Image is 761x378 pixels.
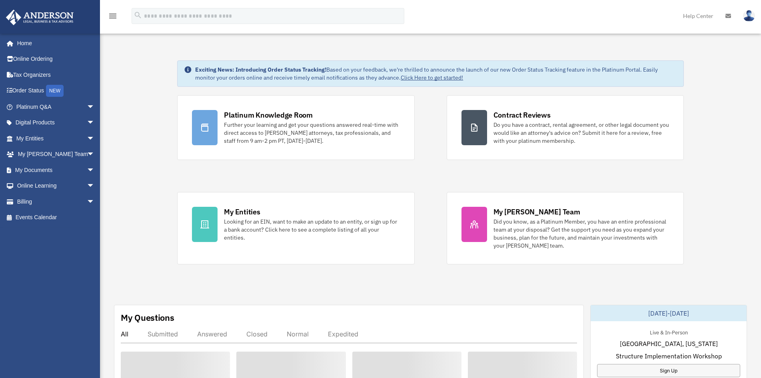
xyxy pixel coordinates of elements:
[6,194,107,210] a: Billingarrow_drop_down
[224,207,260,217] div: My Entities
[121,312,174,324] div: My Questions
[197,330,227,338] div: Answered
[121,330,128,338] div: All
[616,351,722,361] span: Structure Implementation Workshop
[6,83,107,99] a: Order StatusNEW
[46,85,64,97] div: NEW
[87,99,103,115] span: arrow_drop_down
[6,146,107,162] a: My [PERSON_NAME] Teamarrow_drop_down
[328,330,358,338] div: Expedited
[6,51,107,67] a: Online Ordering
[148,330,178,338] div: Submitted
[493,218,669,250] div: Did you know, as a Platinum Member, you have an entire professional team at your disposal? Get th...
[6,130,107,146] a: My Entitiesarrow_drop_down
[643,328,694,336] div: Live & In-Person
[591,305,747,321] div: [DATE]-[DATE]
[87,162,103,178] span: arrow_drop_down
[177,95,414,160] a: Platinum Knowledge Room Further your learning and get your questions answered real-time with dire...
[87,115,103,131] span: arrow_drop_down
[87,130,103,147] span: arrow_drop_down
[447,95,684,160] a: Contract Reviews Do you have a contract, rental agreement, or other legal document you would like...
[195,66,677,82] div: Based on your feedback, we're thrilled to announce the launch of our new Order Status Tracking fe...
[287,330,309,338] div: Normal
[108,14,118,21] a: menu
[195,66,326,73] strong: Exciting News: Introducing Order Status Tracking!
[87,178,103,194] span: arrow_drop_down
[620,339,718,348] span: [GEOGRAPHIC_DATA], [US_STATE]
[6,35,103,51] a: Home
[6,115,107,131] a: Digital Productsarrow_drop_down
[87,146,103,163] span: arrow_drop_down
[134,11,142,20] i: search
[6,178,107,194] a: Online Learningarrow_drop_down
[493,110,551,120] div: Contract Reviews
[493,121,669,145] div: Do you have a contract, rental agreement, or other legal document you would like an attorney's ad...
[743,10,755,22] img: User Pic
[597,364,740,377] a: Sign Up
[224,218,399,242] div: Looking for an EIN, want to make an update to an entity, or sign up for a bank account? Click her...
[447,192,684,264] a: My [PERSON_NAME] Team Did you know, as a Platinum Member, you have an entire professional team at...
[4,10,76,25] img: Anderson Advisors Platinum Portal
[6,67,107,83] a: Tax Organizers
[224,121,399,145] div: Further your learning and get your questions answered real-time with direct access to [PERSON_NAM...
[177,192,414,264] a: My Entities Looking for an EIN, want to make an update to an entity, or sign up for a bank accoun...
[493,207,580,217] div: My [PERSON_NAME] Team
[224,110,313,120] div: Platinum Knowledge Room
[6,162,107,178] a: My Documentsarrow_drop_down
[246,330,268,338] div: Closed
[108,11,118,21] i: menu
[6,210,107,226] a: Events Calendar
[401,74,463,81] a: Click Here to get started!
[87,194,103,210] span: arrow_drop_down
[6,99,107,115] a: Platinum Q&Aarrow_drop_down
